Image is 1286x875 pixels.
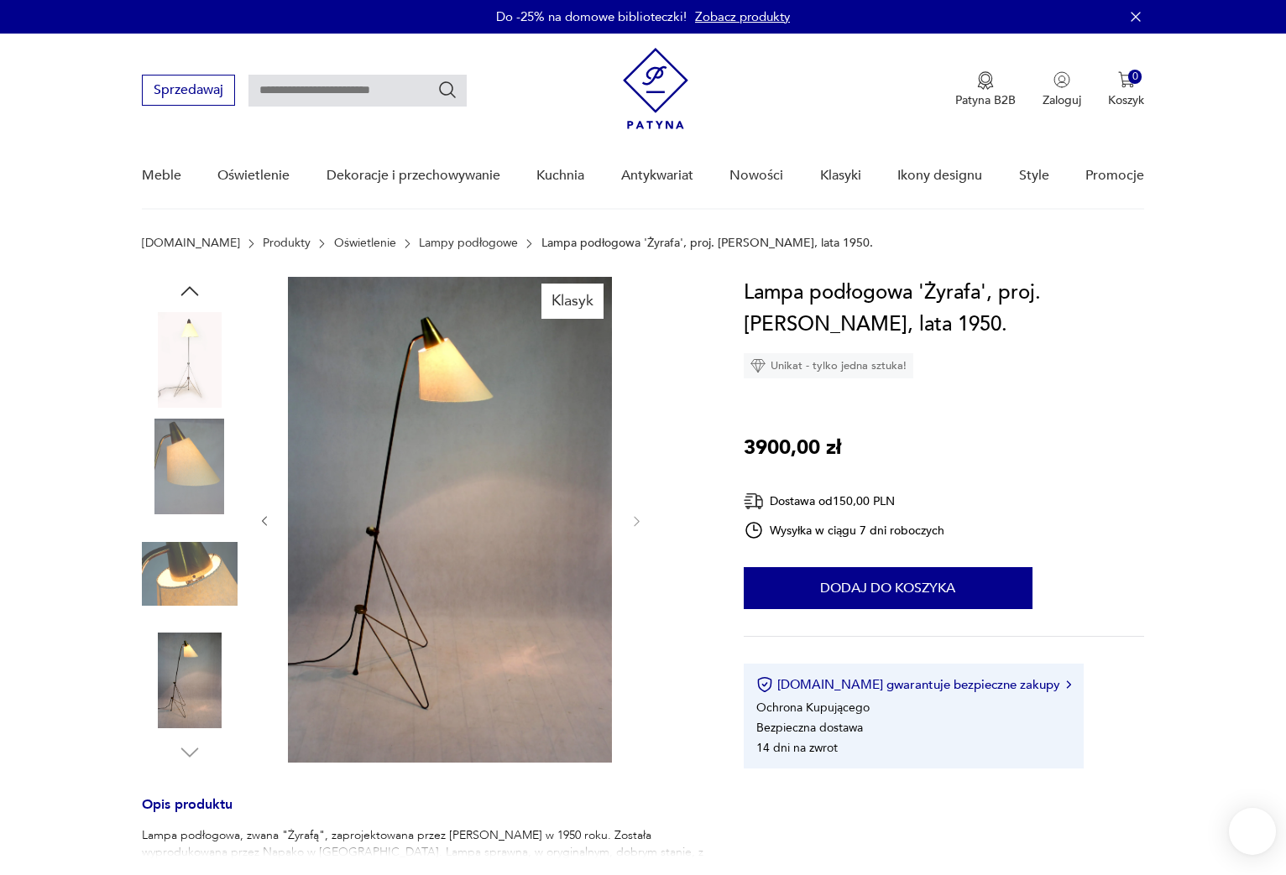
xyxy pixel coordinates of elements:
button: Zaloguj [1043,71,1081,108]
div: Unikat - tylko jedna sztuka! [744,353,913,378]
a: Zobacz produkty [695,8,790,25]
p: Lampa podłogowa 'Żyrafa', proj. [PERSON_NAME], lata 1950. [541,237,873,250]
button: Dodaj do koszyka [744,567,1032,609]
img: Ikona dostawy [744,491,764,512]
a: Oświetlenie [217,143,290,208]
button: Patyna B2B [955,71,1016,108]
img: Zdjęcie produktu Lampa podłogowa 'Żyrafa', proj. J. Hurka, Napako, lata 1950. [142,312,238,408]
p: Zaloguj [1043,92,1081,108]
li: 14 dni na zwrot [756,740,838,756]
button: [DOMAIN_NAME] gwarantuje bezpieczne zakupy [756,676,1071,693]
button: Szukaj [437,80,457,100]
li: Ochrona Kupującego [756,700,870,716]
img: Zdjęcie produktu Lampa podłogowa 'Żyrafa', proj. J. Hurka, Napako, lata 1950. [142,526,238,622]
p: 3900,00 zł [744,432,841,464]
img: Zdjęcie produktu Lampa podłogowa 'Żyrafa', proj. J. Hurka, Napako, lata 1950. [288,277,612,763]
img: Ikona koszyka [1118,71,1135,88]
a: Sprzedawaj [142,86,235,97]
button: 0Koszyk [1108,71,1144,108]
p: Do -25% na domowe biblioteczki! [496,8,687,25]
img: Zdjęcie produktu Lampa podłogowa 'Żyrafa', proj. J. Hurka, Napako, lata 1950. [142,633,238,728]
img: Ikonka użytkownika [1053,71,1070,88]
a: Meble [142,143,181,208]
p: Koszyk [1108,92,1144,108]
a: Produkty [263,237,311,250]
a: Dekoracje i przechowywanie [327,143,500,208]
iframe: Smartsupp widget button [1229,808,1276,855]
a: Lampy podłogowe [419,237,518,250]
img: Ikona diamentu [750,358,766,373]
a: Antykwariat [621,143,693,208]
img: Ikona medalu [977,71,994,90]
div: Klasyk [541,284,604,319]
p: Patyna B2B [955,92,1016,108]
img: Zdjęcie produktu Lampa podłogowa 'Żyrafa', proj. J. Hurka, Napako, lata 1950. [142,419,238,514]
h3: Opis produktu [142,799,703,827]
a: Ikona medaluPatyna B2B [955,71,1016,108]
a: Style [1019,143,1049,208]
a: Klasyki [820,143,861,208]
h1: Lampa podłogowa 'Żyrafa', proj. [PERSON_NAME], lata 1950. [744,277,1145,341]
div: Wysyłka w ciągu 7 dni roboczych [744,520,945,540]
a: Nowości [729,143,783,208]
div: 0 [1128,70,1142,84]
img: Patyna - sklep z meblami i dekoracjami vintage [623,48,688,129]
a: Oświetlenie [334,237,396,250]
a: [DOMAIN_NAME] [142,237,240,250]
a: Promocje [1085,143,1144,208]
button: Sprzedawaj [142,75,235,106]
li: Bezpieczna dostawa [756,720,863,736]
img: Ikona certyfikatu [756,676,773,693]
img: Ikona strzałki w prawo [1066,680,1071,689]
a: Kuchnia [536,143,584,208]
div: Dostawa od 150,00 PLN [744,491,945,512]
a: Ikony designu [897,143,982,208]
